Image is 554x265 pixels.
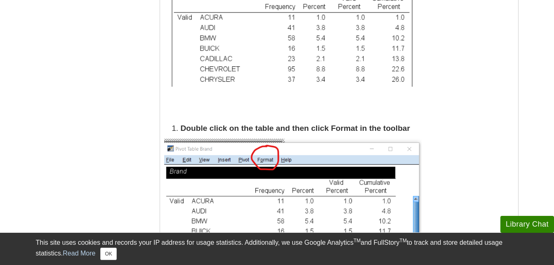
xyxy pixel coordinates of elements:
[500,216,554,233] button: Library Chat
[181,124,410,132] b: Double click on the table and then click Format in the toolbar
[400,238,407,244] sup: TM
[63,250,95,257] a: Read More
[164,139,422,237] img: LPBnSP6UQA3QSED7oDSZ64k0fjOsXbWAqoq6JGYd3xf3JZ6CY4IYeGXFGW2YJRcgqiRrFBYexMf9Vs9jhrgsIzdjaJLoJzOpp...
[100,248,116,260] button: Close
[354,238,361,244] sup: TM
[36,238,519,260] div: This site uses cookies and records your IP address for usage statistics. Additionally, we use Goo...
